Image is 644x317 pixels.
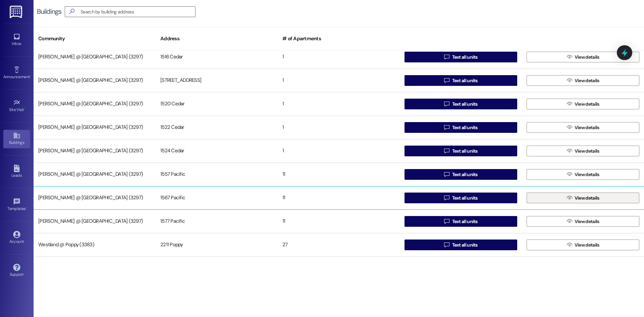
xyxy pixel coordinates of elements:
div: [PERSON_NAME] @ [GEOGRAPHIC_DATA] (3297) [34,50,156,64]
i:  [444,125,449,130]
a: Templates • [3,196,30,214]
button: View details [527,169,639,180]
i:  [567,195,572,201]
div: 11 [278,191,400,205]
div: [PERSON_NAME] @ [GEOGRAPHIC_DATA] (3297) [34,144,156,158]
i:  [444,101,449,107]
div: 1567 Pacific [156,191,278,205]
i:  [567,219,572,224]
button: Text all units [405,52,517,62]
div: [PERSON_NAME] @ [GEOGRAPHIC_DATA] (3297) [34,97,156,111]
div: 1557 Pacific [156,168,278,181]
span: Text all units [452,171,478,178]
button: Text all units [405,169,517,180]
i:  [567,125,572,130]
i:  [444,172,449,177]
i:  [567,101,572,107]
span: Text all units [452,218,478,225]
div: [PERSON_NAME] @ [GEOGRAPHIC_DATA] (3297) [34,191,156,205]
div: 27 [278,238,400,252]
span: Text all units [452,242,478,249]
div: 1524 Cedar [156,144,278,158]
a: Account [3,229,30,247]
button: View details [527,193,639,203]
div: 1 [278,144,400,158]
div: # of Apartments [278,31,400,47]
span: Text all units [452,54,478,61]
div: 1 [278,121,400,134]
div: 1522 Cedar [156,121,278,134]
button: Text all units [405,99,517,109]
div: [STREET_ADDRESS] [156,74,278,87]
div: 1516 Cedar [156,50,278,64]
button: Text all units [405,146,517,156]
div: 1 [278,50,400,64]
div: [PERSON_NAME] @ [GEOGRAPHIC_DATA] (3297) [34,74,156,87]
div: 11 [278,168,400,181]
i:  [567,172,572,177]
div: [PERSON_NAME] @ [GEOGRAPHIC_DATA] (3297) [34,215,156,228]
i:  [444,219,449,224]
button: View details [527,122,639,133]
i:  [444,148,449,154]
span: • [26,205,27,210]
a: Leads [3,163,30,181]
button: Text all units [405,193,517,203]
button: View details [527,216,639,227]
button: View details [527,99,639,109]
div: 1520 Cedar [156,97,278,111]
button: View details [527,240,639,250]
a: Site Visit • [3,97,30,115]
span: Text all units [452,77,478,84]
span: View details [575,101,599,108]
div: Community [34,31,156,47]
span: Text all units [452,124,478,131]
a: Buildings [3,130,30,148]
button: Text all units [405,75,517,86]
i:  [66,8,77,15]
button: View details [527,52,639,62]
input: Search by building address [80,7,195,16]
i:  [444,78,449,83]
i:  [567,242,572,248]
div: 1 [278,74,400,87]
i:  [444,54,449,60]
span: View details [575,195,599,202]
button: Text all units [405,240,517,250]
a: Support [3,262,30,280]
span: View details [575,242,599,249]
div: Westland @ Poppy (3383) [34,238,156,252]
div: Buildings [37,8,61,15]
span: • [30,73,31,78]
span: Text all units [452,195,478,202]
img: ResiDesk Logo [10,6,23,18]
span: View details [575,54,599,61]
span: View details [575,148,599,155]
div: Address [156,31,278,47]
span: View details [575,171,599,178]
i:  [444,242,449,248]
i:  [567,148,572,154]
div: 2211 Poppy [156,238,278,252]
span: View details [575,218,599,225]
i:  [567,54,572,60]
button: View details [527,75,639,86]
a: Inbox [3,31,30,49]
i:  [444,195,449,201]
span: Text all units [452,148,478,155]
div: [PERSON_NAME] @ [GEOGRAPHIC_DATA] (3297) [34,168,156,181]
div: 1577 Pacific [156,215,278,228]
div: [PERSON_NAME] @ [GEOGRAPHIC_DATA] (3297) [34,121,156,134]
span: View details [575,77,599,84]
span: View details [575,124,599,131]
button: Text all units [405,216,517,227]
div: 1 [278,97,400,111]
i:  [567,78,572,83]
div: 11 [278,215,400,228]
span: Text all units [452,101,478,108]
button: Text all units [405,122,517,133]
button: View details [527,146,639,156]
span: • [24,106,25,111]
